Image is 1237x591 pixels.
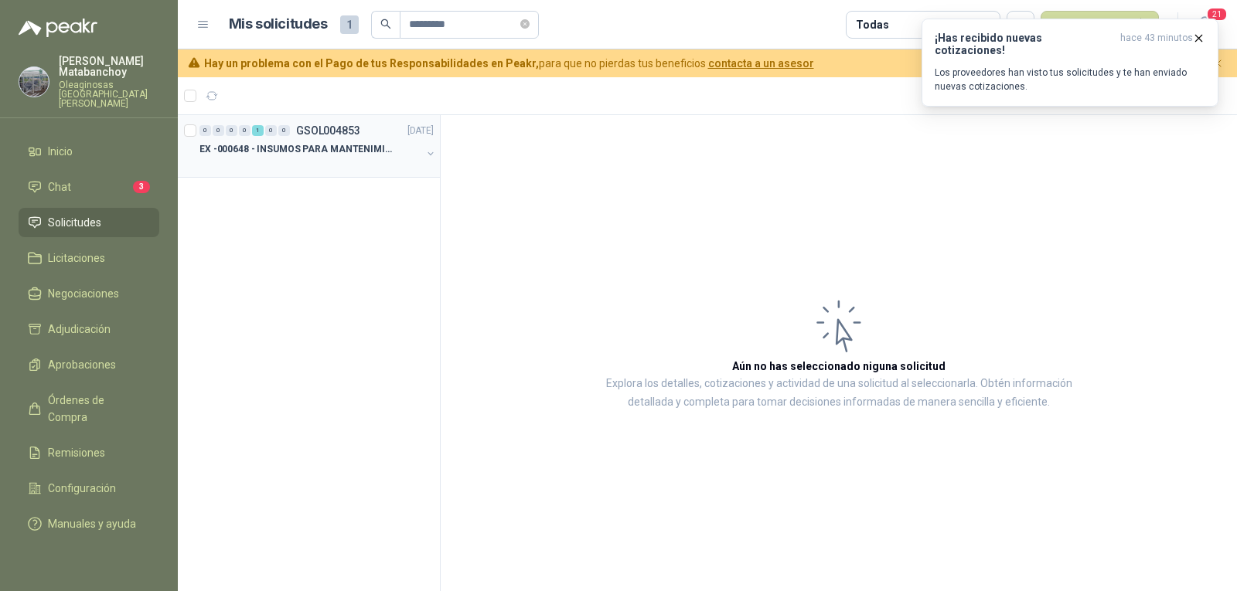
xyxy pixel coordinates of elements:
a: Solicitudes [19,208,159,237]
span: Configuración [48,480,116,497]
div: 0 [199,125,211,136]
button: 21 [1191,11,1218,39]
p: EX -000648 - INSUMOS PARA MANTENIMIENITO MECANICO [199,142,392,157]
button: ¡Has recibido nuevas cotizaciones!hace 43 minutos Los proveedores han visto tus solicitudes y te ... [922,19,1218,107]
b: Hay un problema con el Pago de tus Responsabilidades en Peakr, [204,57,539,70]
span: 21 [1206,7,1228,22]
h3: ¡Has recibido nuevas cotizaciones! [935,32,1114,56]
span: close-circle [520,17,530,32]
p: [DATE] [407,124,434,138]
a: Órdenes de Compra [19,386,159,432]
p: Los proveedores han visto tus solicitudes y te han enviado nuevas cotizaciones. [935,66,1205,93]
div: 0 [213,125,224,136]
h3: Aún no has seleccionado niguna solicitud [732,358,946,375]
div: 0 [278,125,290,136]
img: Logo peakr [19,19,97,37]
span: Chat [48,178,71,195]
span: Adjudicación [48,321,111,338]
span: Solicitudes [48,214,101,231]
span: Manuales y ayuda [48,515,136,532]
p: [PERSON_NAME] Matabanchoy [59,56,159,77]
p: GSOL004853 [296,125,360,136]
a: 0 0 0 0 1 0 0 GSOL004853[DATE] EX -000648 - INSUMOS PARA MANTENIMIENITO MECANICO [199,121,437,171]
span: Remisiones [48,444,105,461]
span: close-circle [520,19,530,29]
span: Negociaciones [48,285,119,302]
div: 0 [265,125,277,136]
span: Órdenes de Compra [48,392,145,426]
a: contacta a un asesor [708,57,814,70]
span: Aprobaciones [48,356,116,373]
span: 3 [133,181,150,193]
p: Oleaginosas [GEOGRAPHIC_DATA][PERSON_NAME] [59,80,159,108]
div: Todas [856,16,888,33]
a: Manuales y ayuda [19,509,159,538]
a: Aprobaciones [19,350,159,379]
a: Inicio [19,137,159,166]
a: Adjudicación [19,314,159,344]
img: Company Logo [19,67,49,97]
a: Licitaciones [19,243,159,273]
span: 1 [340,15,359,34]
a: Negociaciones [19,279,159,308]
a: Chat3 [19,172,159,202]
div: 0 [239,125,250,136]
p: Explora los detalles, cotizaciones y actividad de una solicitud al seleccionarla. Obtén informaci... [595,375,1082,412]
div: 1 [252,125,264,136]
div: 0 [226,125,237,136]
a: Remisiones [19,438,159,467]
span: search [380,19,391,29]
span: hace 43 minutos [1120,32,1193,56]
span: para que no pierdas tus beneficios [204,55,814,72]
span: Inicio [48,143,73,160]
span: Licitaciones [48,250,105,267]
a: Configuración [19,474,159,503]
h1: Mis solicitudes [229,13,328,36]
button: Nueva solicitud [1041,11,1159,39]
